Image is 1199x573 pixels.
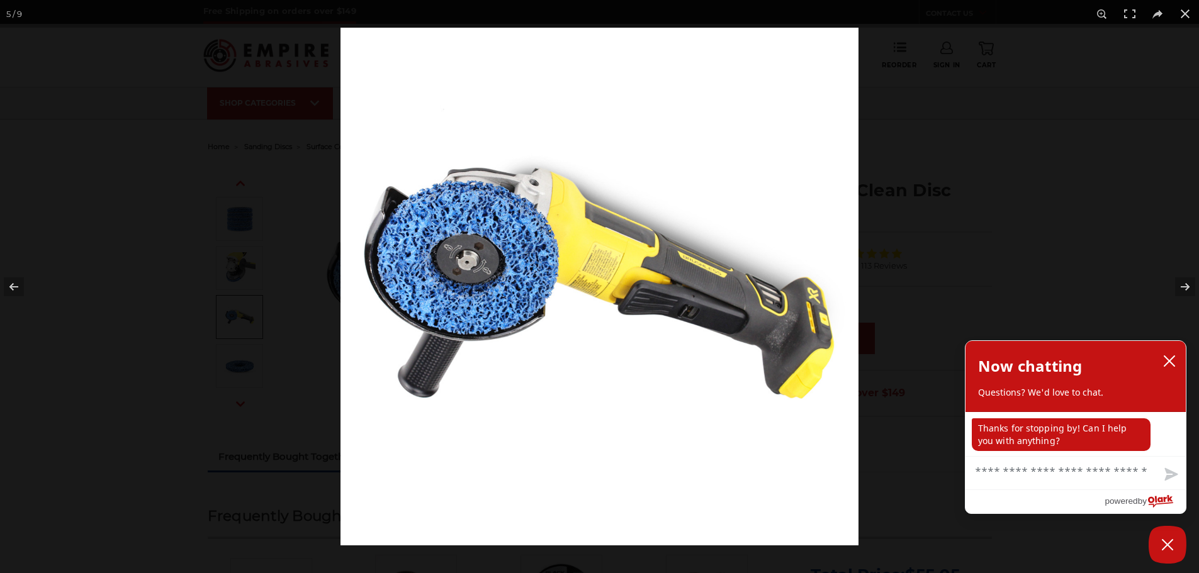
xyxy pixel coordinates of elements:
[1155,255,1199,318] button: Next (arrow right)
[1105,490,1186,513] a: Powered by Olark
[972,418,1151,451] p: Thanks for stopping by! Can I help you with anything?
[1154,460,1186,489] button: Send message
[978,386,1173,399] p: Questions? We'd love to chat.
[1138,493,1147,509] span: by
[1159,352,1179,370] button: close chatbox
[965,340,1186,514] div: olark chatbox
[341,28,858,545] img: strip-disc-angle-grinder-4-1-2-inch__25069.1660845528.jpg
[978,353,1082,379] h2: Now chatting
[965,412,1186,456] div: chat
[1105,493,1137,509] span: powered
[1149,526,1186,564] button: Close Chatbox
